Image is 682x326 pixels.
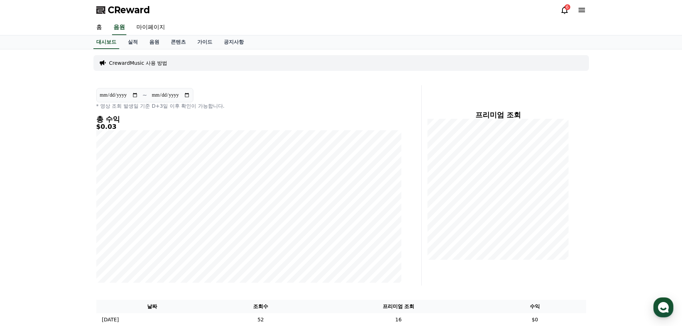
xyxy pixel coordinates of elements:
a: 홈 [2,227,47,245]
a: 설정 [92,227,137,245]
a: 마이페이지 [131,20,171,35]
a: CrewardMusic 사용 방법 [109,59,168,67]
th: 수익 [484,300,586,313]
a: 대화 [47,227,92,245]
a: 홈 [91,20,108,35]
p: * 영상 조회 발생일 기준 D+3일 이후 확인이 가능합니다. [96,102,401,110]
a: 가이드 [192,35,218,49]
th: 프리미엄 조회 [313,300,484,313]
a: 콘텐츠 [165,35,192,49]
a: 실적 [122,35,144,49]
a: 대시보드 [93,35,119,49]
span: 설정 [111,238,119,243]
a: 공지사항 [218,35,250,49]
h5: $0.03 [96,123,401,130]
a: 음원 [144,35,165,49]
div: 6 [565,4,570,10]
p: [DATE] [102,316,119,323]
a: CReward [96,4,150,16]
p: ~ [142,91,147,99]
span: 홈 [23,238,27,243]
a: 6 [560,6,569,14]
h4: 총 수익 [96,115,401,123]
span: CReward [108,4,150,16]
a: 음원 [112,20,126,35]
h4: 프리미엄 조회 [427,111,569,119]
th: 조회수 [208,300,313,313]
span: 대화 [66,238,74,244]
th: 날짜 [96,300,208,313]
